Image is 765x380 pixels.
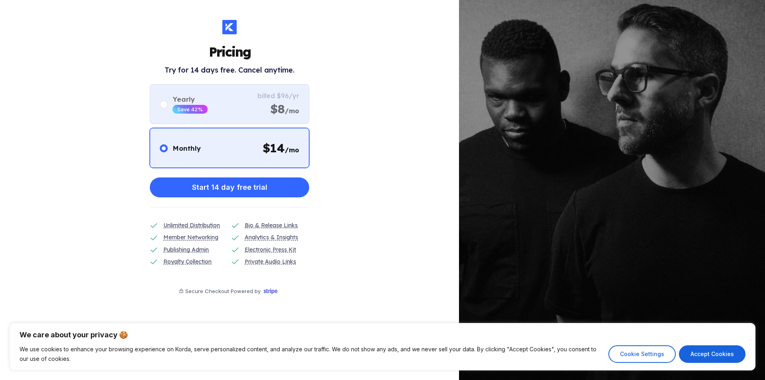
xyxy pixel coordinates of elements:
[20,330,745,340] p: We care about your privacy 🍪
[245,233,298,242] div: Analytics & Insights
[192,179,267,195] div: Start 14 day free trial
[165,65,294,75] h2: Try for 14 days free. Cancel anytime.
[285,146,299,154] span: /mo
[173,144,201,152] div: Monthly
[163,221,220,230] div: Unlimited Distribution
[245,221,298,230] div: Bio & Release Links
[285,107,299,115] span: /mo
[270,101,299,116] div: $8
[163,245,209,254] div: Publishing Admin
[163,233,218,242] div: Member Networking
[173,95,208,103] div: Yearly
[679,345,745,363] button: Accept Cookies
[245,257,296,266] div: Private Audio Links
[150,177,309,197] button: Start 14 day free trial
[163,257,212,266] div: Royalty Collection
[185,288,261,294] div: Secure Checkout Powered by
[608,345,676,363] button: Cookie Settings
[263,140,299,156] div: $ 14
[257,92,299,100] div: billed $96/yr
[245,245,296,254] div: Electronic Press Kit
[20,345,602,364] p: We use cookies to enhance your browsing experience on Korda, serve personalized content, and anal...
[209,44,251,60] h1: Pricing
[177,106,203,112] div: Save 42%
